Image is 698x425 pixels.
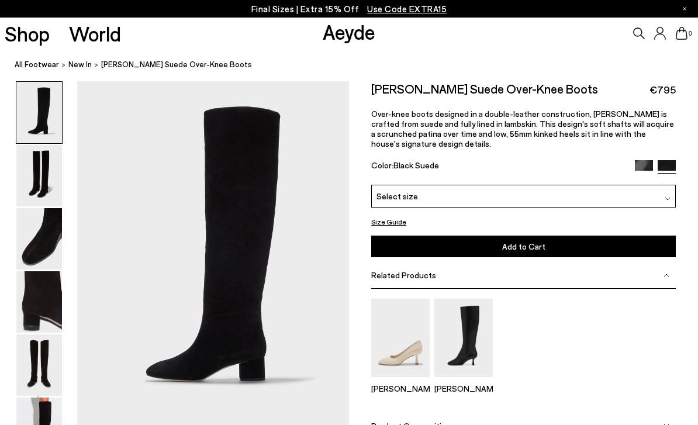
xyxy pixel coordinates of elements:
div: Color: [371,160,625,174]
img: svg%3E [665,196,671,202]
img: Willa Suede Over-Knee Boots - Image 4 [16,271,62,333]
span: €795 [649,82,676,97]
img: Giotta Round-Toe Pumps [371,299,430,376]
img: svg%3E [664,272,669,278]
a: Giotta Round-Toe Pumps [PERSON_NAME] [371,369,430,393]
a: 0 [676,27,687,40]
nav: breadcrumb [15,49,698,81]
h2: [PERSON_NAME] Suede Over-Knee Boots [371,81,598,96]
span: Select size [376,190,418,202]
button: Size Guide [371,215,406,229]
img: Willa Suede Over-Knee Boots - Image 1 [16,82,62,143]
p: [PERSON_NAME] [371,383,430,393]
a: Aeyde [323,19,375,44]
a: Catherine High Sock Boots [PERSON_NAME] [434,369,493,393]
button: Add to Cart [371,236,676,257]
a: New In [68,58,92,71]
span: Black Suede [393,160,439,170]
img: Willa Suede Over-Knee Boots - Image 2 [16,145,62,206]
a: All Footwear [15,58,59,71]
p: [PERSON_NAME] [434,383,493,393]
span: [PERSON_NAME] Suede Over-Knee Boots [101,58,252,71]
span: Add to Cart [502,241,545,251]
p: Final Sizes | Extra 15% Off [251,2,447,16]
img: Willa Suede Over-Knee Boots - Image 3 [16,208,62,269]
a: World [69,23,121,44]
img: Willa Suede Over-Knee Boots - Image 5 [16,334,62,396]
p: Over-knee boots designed in a double-leather construction, [PERSON_NAME] is crafted from suede an... [371,109,676,148]
span: 0 [687,30,693,37]
img: Catherine High Sock Boots [434,299,493,376]
span: Navigate to /collections/ss25-final-sizes [367,4,447,14]
a: Shop [5,23,50,44]
span: Related Products [371,270,436,280]
span: New In [68,60,92,69]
